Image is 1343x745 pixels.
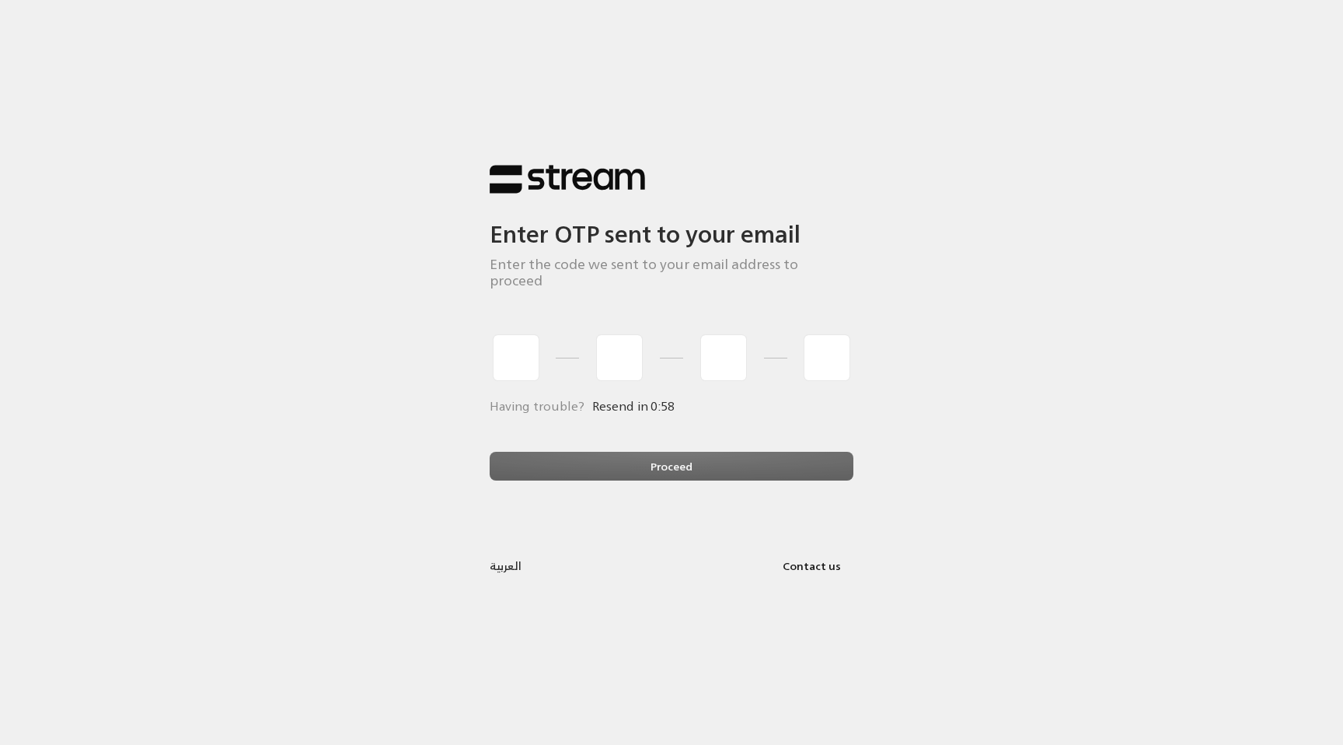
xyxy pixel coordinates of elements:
img: Stream Logo [490,164,645,194]
h5: Enter the code we sent to your email address to proceed [490,256,853,289]
button: Contact us [769,551,853,580]
a: Contact us [769,556,853,575]
span: Resend in 0:58 [592,395,675,417]
span: Having trouble? [490,395,584,417]
a: العربية [490,551,522,580]
h3: Enter OTP sent to your email [490,194,853,248]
